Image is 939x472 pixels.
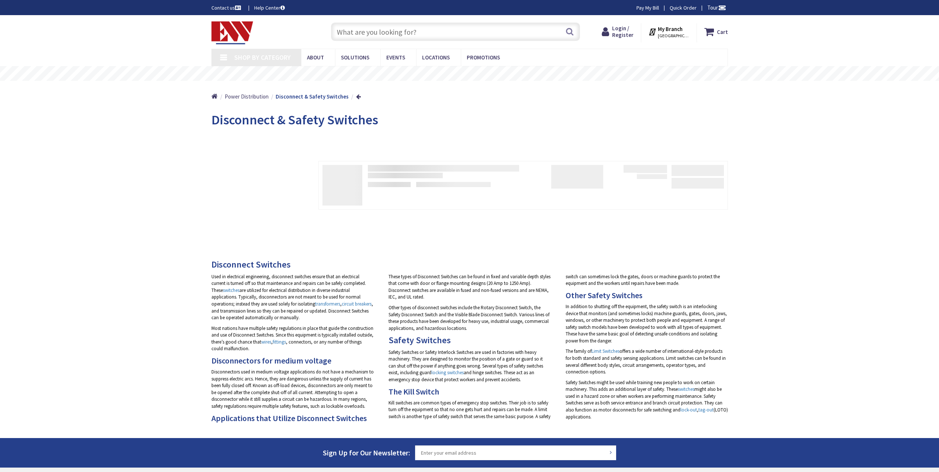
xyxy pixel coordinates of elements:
input: Enter your email address [415,445,617,460]
span: Disconnect Switches [211,259,291,270]
span: Applications that Utilize Disconnect Switches [211,413,367,423]
strong: My Branch [658,25,683,32]
span: Sign Up for Our Newsletter: [323,448,410,457]
a: Cart [704,25,728,38]
span: The Kill Switch [389,386,439,397]
span: Promotions [467,54,500,61]
span: Disconnectors used in medium voltage applications do not have a mechanism to suppress electric ar... [211,369,374,409]
span: In addition to shutting off the equipment, the safety switch is an interlocking device that monit... [566,303,727,344]
span: These types of Disconnect Switches can be found in fixed and variable depth styles that come with... [389,273,550,300]
span: About [307,54,324,61]
img: Electrical Wholesalers, Inc. [211,21,253,44]
div: My Branch [GEOGRAPHIC_DATA], [GEOGRAPHIC_DATA] [648,25,689,38]
strong: Disconnect & Safety Switches [276,93,349,100]
span: Locations [422,54,450,61]
a: tag-out [698,407,714,414]
span: The family of offers a wide number of international-style products for both standard and safety s... [566,348,726,375]
span: Login / Register [612,25,634,38]
a: Pay My Bill [636,4,659,11]
span: Other Safety Switches [566,290,642,300]
span: Disconnect & Safety Switches [211,111,378,128]
a: wires [261,339,271,346]
a: fittings [273,339,286,346]
span: [GEOGRAPHIC_DATA], [GEOGRAPHIC_DATA] [658,33,689,39]
span: Disconnectors for medium voltage [211,355,331,366]
input: What are you looking for? [331,23,580,41]
a: Contact us [211,4,242,11]
a: switches [223,287,239,294]
span: Shop By Category [234,53,291,62]
span: Solutions [341,54,369,61]
span: Safety Switches might be used while training new people to work on certain machinery. This adds a... [566,379,728,420]
a: Limit Switches [591,348,619,355]
a: Login / Register [602,25,634,38]
a: locking switches [431,369,464,376]
a: lock-out [680,407,697,414]
span: Tour [707,4,726,11]
strong: Cart [717,25,728,38]
a: Power Distribution [225,93,269,100]
span: Safety Switches [389,334,451,346]
a: switches [678,386,694,393]
a: transformers [315,301,340,308]
rs-layer: Free Same Day Pickup at 19 Locations [409,70,544,78]
a: Help Center [254,4,285,11]
a: Quick Order [670,4,697,11]
span: Most nations have multiple safety regulations in place that guide the construction and use of Dis... [211,325,373,352]
a: circuit breakers [342,301,372,308]
span: Used in electrical engineering, disconnect switches ensure that an electrical current is turned o... [211,273,373,321]
span: Kill switches are common types of emergency stop switches. Their job is to safely turn off the eq... [389,273,720,420]
span: Other types of disconnect switches include the Rotary Disconnect Switch, the Safety Disconnect Sw... [389,304,549,331]
span: Events [386,54,405,61]
span: Safety Switches or Safety Interlock Switches are used in factories with heavy machinery. They are... [389,349,543,383]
